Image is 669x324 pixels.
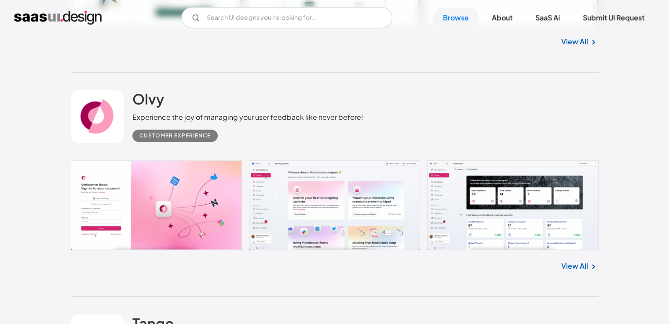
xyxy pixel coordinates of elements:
h2: Olvy [132,90,164,108]
input: Search UI designs you're looking for... [181,7,392,28]
div: Experience the joy of managing your user feedback like never before! [132,112,363,122]
a: About [481,8,523,27]
form: Email Form [181,7,392,28]
div: Customer Experience [139,130,211,141]
a: View All [561,261,588,271]
a: SaaS Ai [525,8,570,27]
a: View All [561,36,588,47]
a: Browse [432,8,479,27]
a: Submit UI Request [572,8,655,27]
a: Olvy [132,90,164,112]
a: home [14,11,102,25]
